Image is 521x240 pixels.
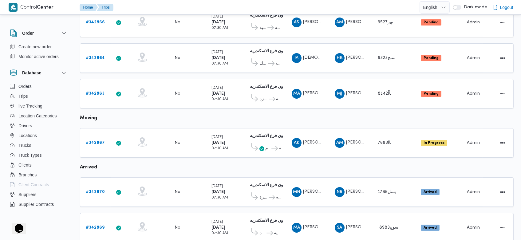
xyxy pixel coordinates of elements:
button: Clients [7,160,70,170]
button: Actions [498,138,508,148]
span: NR [337,187,342,197]
button: Create new order [7,42,70,52]
span: Trips [18,92,28,100]
span: Admin [467,190,480,194]
a: #342867 [86,139,105,147]
b: # 342869 [86,226,105,230]
div: Nasar Raian Mahmood Khatr [335,187,345,197]
div: Ahmad Saad Khidhuir Squr [292,18,302,27]
button: Actions [498,89,508,99]
span: [PERSON_NAME] [PERSON_NAME] [346,140,417,144]
button: Database [10,69,68,77]
b: # 342866 [86,20,105,24]
a: #342863 [86,90,105,97]
div: Database [5,81,73,214]
span: Admin [467,226,480,230]
span: Locations [18,132,37,139]
b: Pending [424,92,439,96]
b: [DATE] [211,190,225,194]
div: Muhammad Jmuaah Dsaoqai Bsaioni [335,89,345,99]
span: اول المنتزه [259,230,266,237]
span: قسم المنشية [259,24,266,32]
button: Suppliers [7,190,70,199]
b: Arrived [424,190,437,194]
button: Locations [7,131,70,140]
small: 07:30 AM [211,147,228,150]
b: [DATE] [211,92,225,96]
button: live Tracking [7,101,70,111]
span: Admin [467,20,480,24]
span: [PERSON_NAME] [PERSON_NAME] [303,91,374,95]
span: 8983سوج [379,226,398,230]
small: [DATE] [211,136,223,139]
button: Order [10,30,68,37]
b: [DATE] [211,20,225,24]
small: [DATE] [211,51,223,54]
span: Branches [18,171,37,179]
a: #342870 [86,188,105,196]
b: moving [80,116,97,120]
small: 07:30 AM [211,232,228,235]
span: Arrived [421,225,440,231]
button: Monitor active orders [7,52,70,61]
span: سلج6323 [378,56,396,60]
span: Suppliers [18,191,36,198]
div: Ahmad Muhammad Abadalaatai Aataallah Nasar Allah [335,138,345,148]
span: [PERSON_NAME] صقر [303,20,348,24]
span: In Progress [421,140,447,146]
div: Samai Abadallah Ali Abas [335,223,345,233]
button: Drivers [7,121,70,131]
a: #342866 [86,19,105,26]
b: [DATE] [211,56,225,60]
span: قسم [PERSON_NAME] [265,145,270,152]
span: قسم محرم بك [259,60,267,67]
small: [DATE] [211,86,223,90]
small: [DATE] [211,220,223,224]
span: Create new order [18,43,52,50]
b: # 342870 [86,190,105,194]
span: Monitor active orders [18,53,59,60]
b: In Progress [424,141,444,145]
span: Logout [500,4,513,11]
b: [DATE] [211,141,225,145]
span: [PERSON_NAME] [346,225,381,229]
button: Actions [498,53,508,63]
small: [DATE] [211,15,223,18]
span: Drivers [18,122,32,129]
span: دانون فرع الاسكندريه [275,24,281,32]
span: live Tracking [18,102,42,110]
span: Pending [421,55,441,61]
div: Muhammad Nasar Raian Mahmood [292,187,302,197]
small: 07:30 AM [211,196,228,199]
div: No [175,55,180,61]
span: دانون فرع الاسكندريه [275,60,281,67]
span: قسم أول المنتزة [259,96,268,103]
button: Logout [490,1,516,14]
b: # 342867 [86,141,105,145]
div: No [175,20,180,25]
span: [PERSON_NAME] [PERSON_NAME] [346,56,417,60]
button: Client Contracts [7,180,70,190]
span: [PERSON_NAME] [303,190,338,194]
button: Trips [7,91,70,101]
span: [PERSON_NAME] [346,20,381,24]
b: # 342863 [86,92,105,96]
div: No [175,91,180,96]
small: [DATE] [211,185,223,188]
span: Client Contracts [18,181,49,188]
span: AM [336,18,343,27]
span: SA [337,223,342,233]
span: بأأ8142 [378,92,392,96]
div: No [175,225,180,230]
b: دانون فرع الاسكندريه [250,183,287,187]
button: Home [80,4,98,11]
span: Location Categories [18,112,57,120]
button: Actions [498,187,508,197]
span: دانون فرع الاسكندريه [274,230,280,237]
span: [DEMOGRAPHIC_DATA] [PERSON_NAME] [303,56,389,60]
button: Trips [97,4,113,11]
div: No [175,140,180,146]
b: Pending [424,56,439,60]
div: Abadalhadi Khamais Naiam Abadalhadi [292,138,302,148]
